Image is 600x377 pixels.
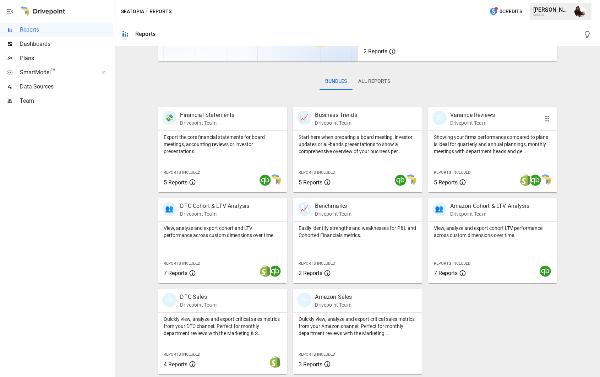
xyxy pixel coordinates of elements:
button: Seatopia [121,7,144,16]
img: quickbooks [530,174,541,186]
span: Reports Included [164,170,200,175]
div: [PERSON_NAME] [533,6,570,13]
span: Reports Included [299,170,335,175]
p: Easily identify strengths and weaknesses for P&L and Cohorted Financials metrics. [299,225,416,239]
span: Reports [20,26,114,34]
span: Reports Included [434,170,470,175]
img: smart model [405,174,416,186]
span: 7 Reports [434,270,458,276]
img: smart model [540,174,551,186]
p: View, analyze and export cohort LTV performance across custom dimensions over time. [434,225,552,239]
span: 5 Reports [299,179,322,186]
p: DTC Cohort & LTV Analysis [180,202,249,210]
div: 👥 [162,202,176,216]
p: Quickly view, analyze and export critical sales metrics from your DTC channel. Perfect for monthl... [164,316,282,337]
img: shopify [260,265,271,277]
p: Drivepoint Team [180,210,249,217]
p: Quickly view, analyze and export critical sales metrics from your Amazon channel. Perfect for mon... [299,316,416,337]
span: Reports Included [164,352,200,357]
span: SmartModel [20,68,94,77]
div: 📈 [297,202,311,216]
button: Bundles [320,73,353,90]
span: Plans [20,54,114,63]
span: Team [20,97,114,105]
p: Drivepoint Team [450,119,495,126]
span: Reports Included [299,352,335,357]
img: quickbooks [260,174,271,186]
p: Financial Statements [180,111,234,119]
p: Showing your firm's performance compared to plans is ideal for quarterly and annual plannings, mo... [434,134,552,155]
p: Drivepoint Team [450,210,529,217]
p: Variance Reviews [450,111,495,119]
div: Reports [135,31,156,37]
p: Drivepoint Team [315,119,357,126]
p: Drivepoint Team [180,301,216,308]
span: 2 Reports [364,48,387,55]
span: Dashboards [20,40,114,48]
img: shopify [269,356,281,368]
div: / [146,7,148,16]
img: shopify [520,174,531,186]
span: Reports Included [164,261,200,266]
img: Ryan Dranginis [574,6,586,17]
img: quickbooks [395,174,406,186]
img: smart model [269,174,281,186]
span: 4 Reports [164,361,187,368]
span: Data Sources [20,82,114,91]
p: Start here when preparing a board meeting, investor updates or all-hands presentations to show a ... [299,134,416,155]
p: Amazon Sales [315,293,352,301]
div: 🗓 [432,111,447,125]
div: Seatopia [533,13,570,16]
p: View, analyze and export cohort and LTV performance across custom dimensions over time. [164,225,282,239]
p: Drivepoint Team [315,210,351,217]
p: Export the core financial statements for board meetings, accounting reviews or investor presentat... [164,134,282,155]
span: 0 Credits [500,7,522,16]
div: 👥 [432,202,447,216]
button: 0Credits [486,5,525,18]
p: Amazon Cohort & LTV Analysis [450,202,529,210]
div: 📈 [297,111,311,125]
p: Drivepoint Team [180,119,234,126]
span: 3 Reports [299,361,322,368]
img: quickbooks [540,265,551,277]
p: DTC Sales [180,293,216,301]
button: Ryan Dranginis [570,1,590,21]
span: 5 Reports [434,179,458,186]
div: 💸 [162,111,176,125]
p: Benchmarks [315,202,351,210]
span: 2 Reports [299,270,322,276]
div: 🛍 [162,293,176,307]
div: 🛍 [297,293,311,307]
span: Reports Included [299,261,335,266]
img: quickbooks [269,265,281,277]
p: Drivepoint Team [315,301,352,308]
span: 7 Reports [164,270,187,276]
p: Business Trends [315,111,357,119]
span: 5 Reports [164,179,187,186]
button: All Reports [353,73,396,90]
span: Reports Included [434,261,470,266]
span: ™ [51,67,56,76]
